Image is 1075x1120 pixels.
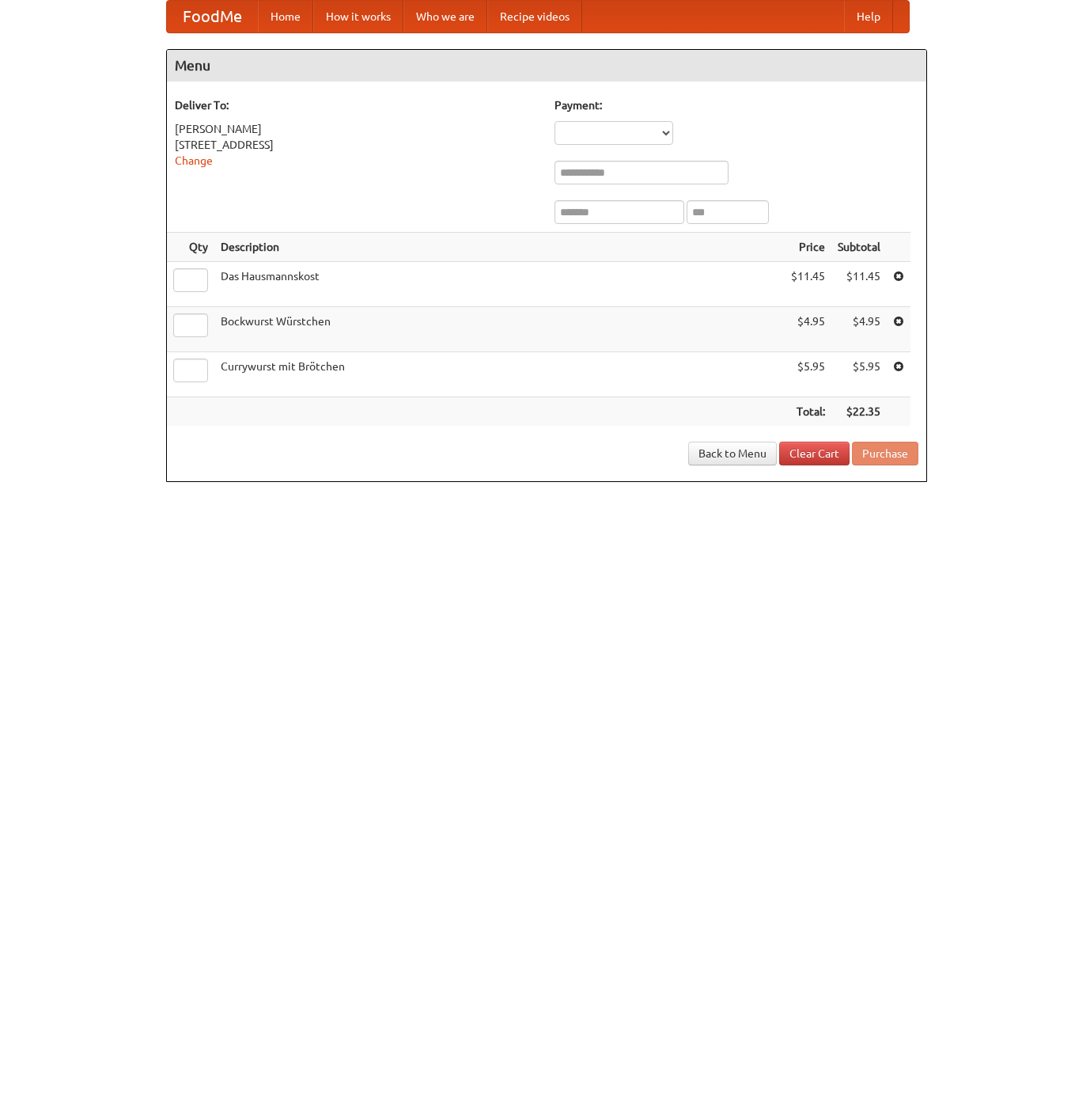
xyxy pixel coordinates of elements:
[785,262,831,307] td: $11.45
[785,307,831,352] td: $4.95
[785,397,831,427] th: Total:
[831,397,887,427] th: $22.35
[214,233,785,262] th: Description
[167,233,214,262] th: Qty
[852,442,918,465] button: Purchase
[844,1,893,32] a: Help
[831,352,887,397] td: $5.95
[785,233,831,262] th: Price
[487,1,582,32] a: Recipe videos
[214,307,785,352] td: Bockwurst Würstchen
[175,121,539,137] div: [PERSON_NAME]
[175,137,539,153] div: [STREET_ADDRESS]
[779,442,850,465] a: Clear Cart
[214,352,785,397] td: Currywurst mit Brötchen
[167,1,258,32] a: FoodMe
[214,262,785,307] td: Das Hausmannskost
[403,1,487,32] a: Who we are
[831,307,887,352] td: $4.95
[831,262,887,307] td: $11.45
[175,154,213,167] a: Change
[175,97,539,113] h5: Deliver To:
[831,233,887,262] th: Subtotal
[167,50,926,82] h4: Menu
[313,1,403,32] a: How it works
[258,1,313,32] a: Home
[688,442,777,465] a: Back to Menu
[555,97,918,113] h5: Payment:
[785,352,831,397] td: $5.95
